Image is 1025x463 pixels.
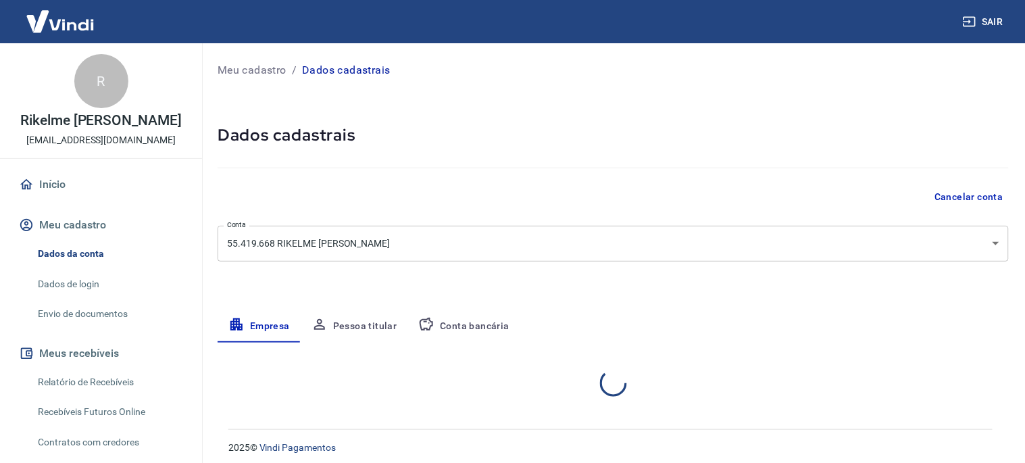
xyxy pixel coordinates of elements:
p: Rikelme [PERSON_NAME] [20,114,182,128]
button: Pessoa titular [301,310,408,343]
a: Início [16,170,186,199]
p: / [292,62,297,78]
div: R [74,54,128,108]
a: Vindi Pagamentos [259,442,336,453]
button: Cancelar conta [929,185,1009,210]
a: Dados de login [32,270,186,298]
p: [EMAIL_ADDRESS][DOMAIN_NAME] [26,133,176,147]
p: 2025 © [228,441,993,455]
a: Recebíveis Futuros Online [32,398,186,426]
p: Dados cadastrais [302,62,390,78]
a: Meu cadastro [218,62,286,78]
a: Relatório de Recebíveis [32,368,186,396]
button: Sair [960,9,1009,34]
button: Meus recebíveis [16,339,186,368]
button: Meu cadastro [16,210,186,240]
button: Conta bancária [407,310,520,343]
button: Empresa [218,310,301,343]
img: Vindi [16,1,104,42]
h5: Dados cadastrais [218,124,1009,146]
a: Contratos com credores [32,429,186,456]
label: Conta [227,220,246,230]
a: Dados da conta [32,240,186,268]
a: Envio de documentos [32,300,186,328]
div: 55.419.668 RIKELME [PERSON_NAME] [218,226,1009,262]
